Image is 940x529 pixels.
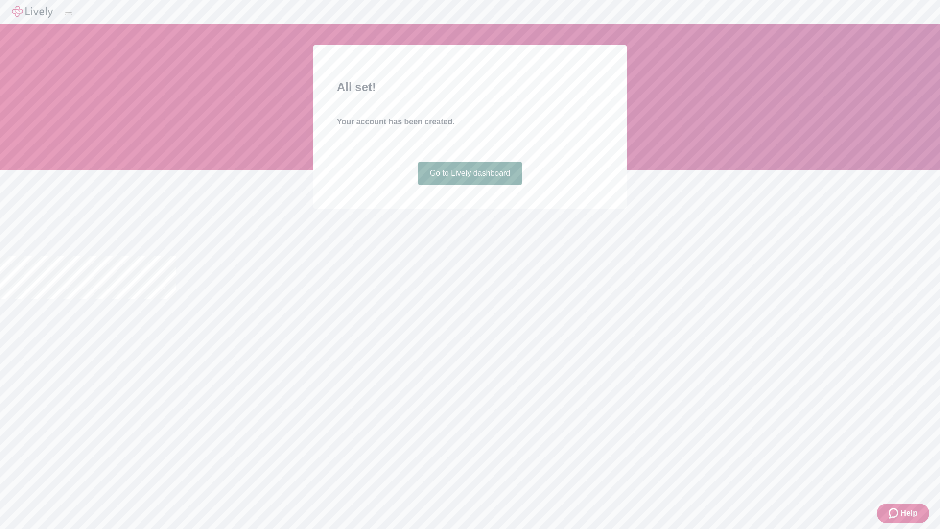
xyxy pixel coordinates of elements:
[337,116,603,128] h4: Your account has been created.
[337,78,603,96] h2: All set!
[65,12,72,15] button: Log out
[889,507,900,519] svg: Zendesk support icon
[418,162,522,185] a: Go to Lively dashboard
[12,6,53,18] img: Lively
[900,507,917,519] span: Help
[877,504,929,523] button: Zendesk support iconHelp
